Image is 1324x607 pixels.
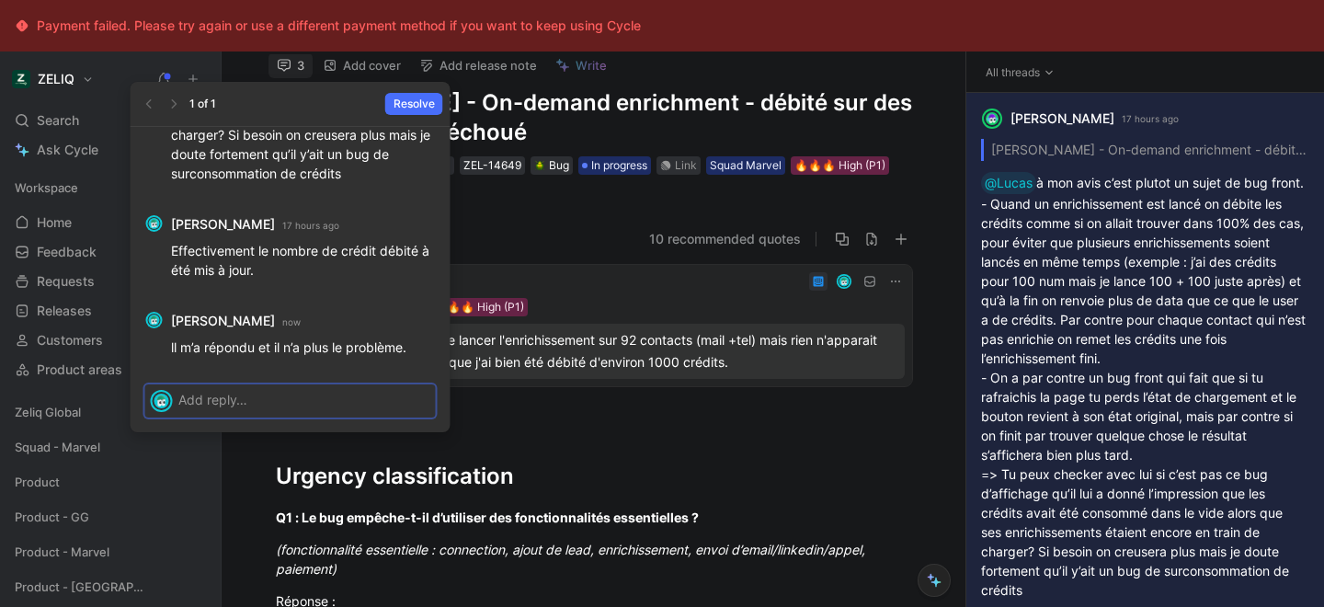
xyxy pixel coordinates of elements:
button: Resolve [385,93,443,115]
div: 1 of 1 [189,95,216,113]
small: now [282,314,301,330]
span: Resolve [394,95,435,113]
img: avatar [148,314,161,326]
strong: [PERSON_NAME] [171,213,275,235]
img: avatar [153,392,171,410]
strong: [PERSON_NAME] [171,310,275,332]
p: Effectivement le nombre de crédit débité à été mis à jour. [171,241,436,280]
img: avatar [148,217,161,230]
p: ll m’a répondu et il n’a plus le problème. [171,338,436,357]
small: 17 hours ago [282,217,339,234]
